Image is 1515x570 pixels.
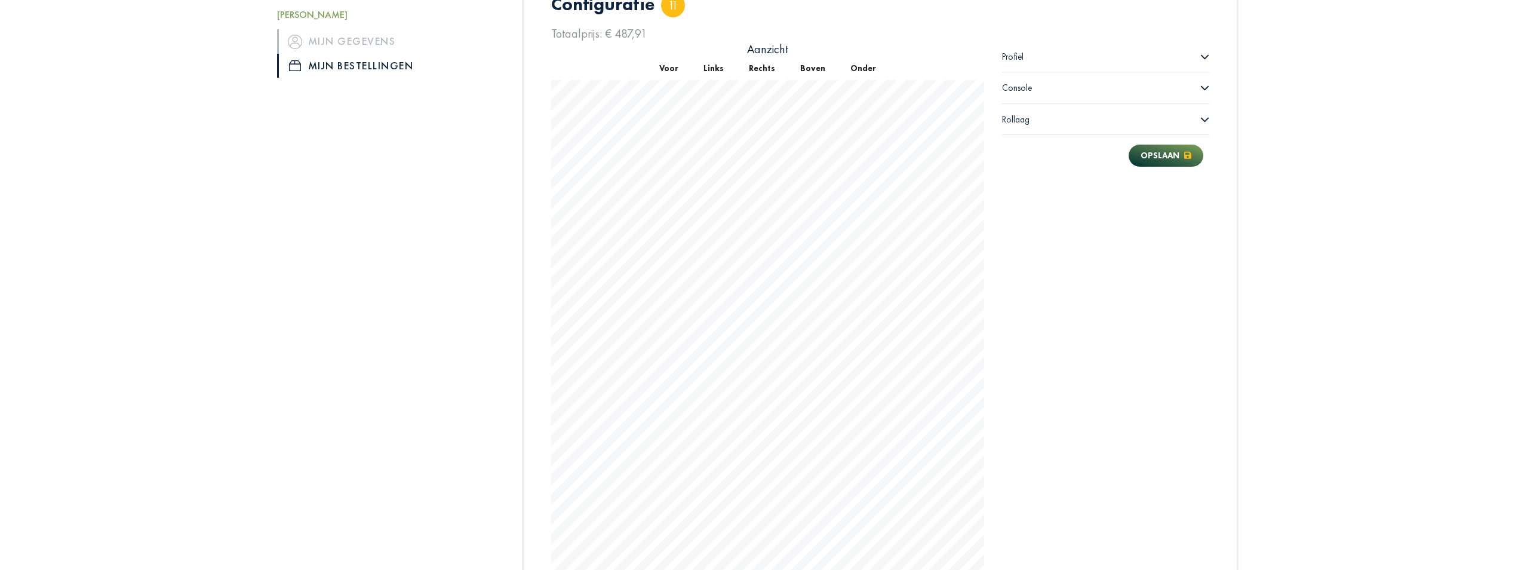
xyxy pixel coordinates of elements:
[551,26,1210,41] div: Totaalprijs: € 487,91
[788,57,838,80] button: Boven
[736,57,788,80] button: Rechts
[277,29,504,53] a: iconMijn gegevens
[1002,82,1032,94] span: Console
[288,34,302,48] img: icon
[277,54,504,78] a: iconMijn bestellingen
[747,41,788,57] span: Aanzicht
[838,57,889,80] button: Onder
[277,9,504,20] h5: [PERSON_NAME]
[1129,145,1203,167] button: Opslaan
[289,60,301,71] img: icon
[691,57,736,80] button: Links
[647,57,691,80] button: Voor
[1002,51,1024,63] span: Profiel
[1002,114,1030,125] span: Rollaag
